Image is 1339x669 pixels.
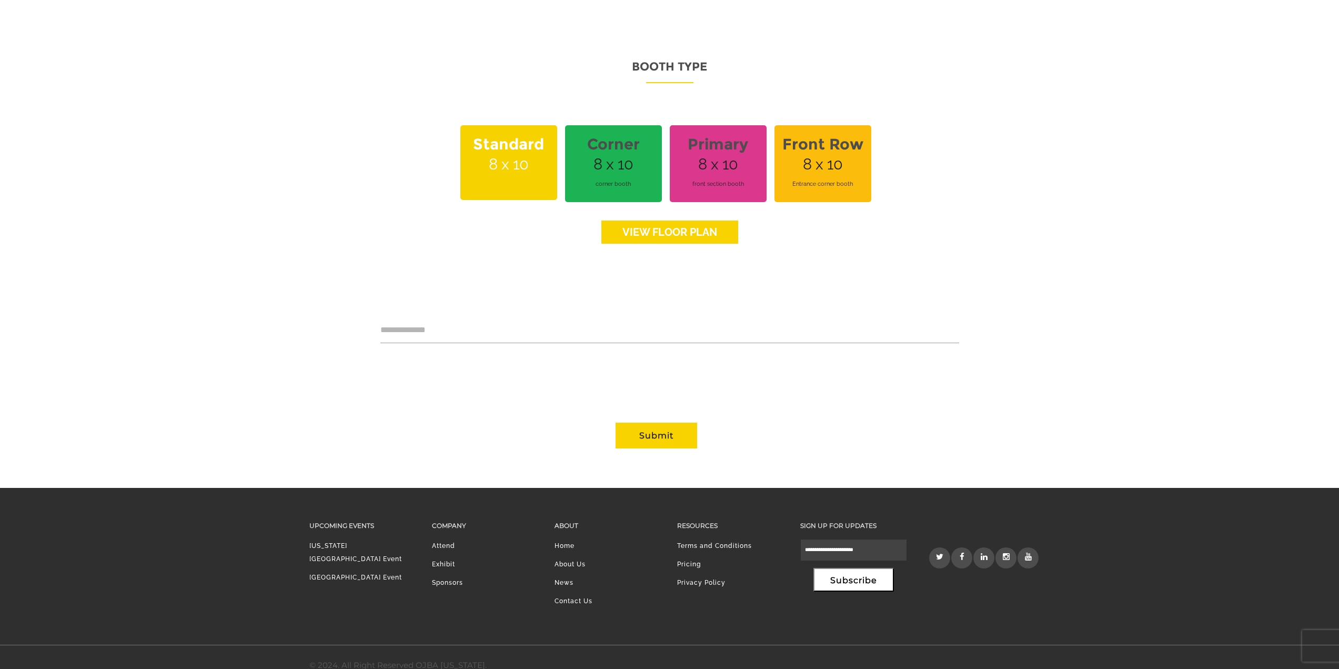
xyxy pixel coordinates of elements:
a: About Us [555,561,586,568]
div: Leave a message [55,59,177,73]
a: Attend [432,542,455,550]
a: Terms and Conditions [677,542,752,550]
span: 8 x 10 [670,125,767,202]
span: front section booth [676,169,760,198]
input: Enter your last name [14,97,192,121]
input: Enter your email address [14,128,192,152]
textarea: Type your message and click 'Submit' [14,159,192,315]
a: Contact Us [555,597,592,605]
h3: Resources [677,520,784,532]
a: Sponsors [432,579,463,586]
p: Booth Type [380,56,959,83]
h3: Upcoming Events [309,520,416,532]
a: News [555,579,573,586]
strong: Standard [467,129,551,159]
a: Home [555,542,575,550]
h3: About [555,520,661,532]
span: 8 x 10 [460,125,557,200]
strong: Front Row [781,129,865,159]
button: Subscribe [813,568,894,592]
a: Privacy Policy [677,579,726,586]
a: Exhibit [432,561,455,568]
a: [GEOGRAPHIC_DATA] Event [309,574,402,581]
h3: Sign up for updates [800,520,907,532]
span: corner booth [571,169,656,198]
strong: Primary [676,129,760,159]
a: View floor Plan [601,221,738,244]
a: [US_STATE][GEOGRAPHIC_DATA] Event [309,542,402,563]
span: 8 x 10 [774,125,871,202]
span: 8 x 10 [565,125,662,202]
h3: Company [432,520,539,532]
a: Pricing [677,561,701,568]
button: Submit [616,423,697,448]
div: Minimize live chat window [173,5,198,31]
strong: Corner [571,129,656,159]
em: Submit [154,324,191,338]
span: Entrance corner booth [781,169,865,198]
